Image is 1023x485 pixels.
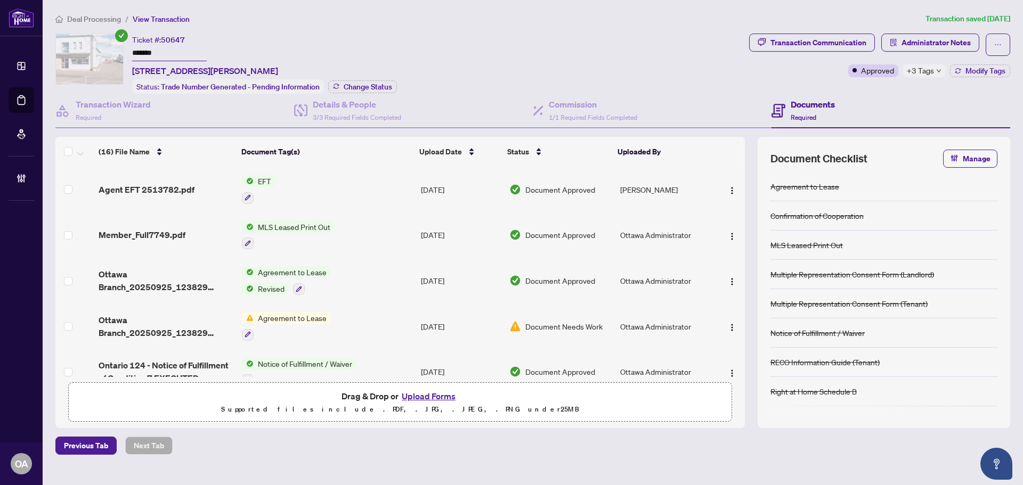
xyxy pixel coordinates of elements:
[132,34,185,46] div: Ticket #:
[242,175,254,187] img: Status Icon
[328,80,397,93] button: Change Status
[525,184,595,195] span: Document Approved
[254,312,331,324] span: Agreement to Lease
[770,268,934,280] div: Multiple Representation Consent Form (Landlord)
[907,64,934,77] span: +3 Tags
[728,277,736,286] img: Logo
[994,41,1002,48] span: ellipsis
[728,186,736,195] img: Logo
[549,98,637,111] h4: Commission
[125,437,173,455] button: Next Tab
[509,275,521,286] img: Document Status
[507,146,529,158] span: Status
[399,389,459,403] button: Upload Forms
[525,229,595,241] span: Document Approved
[417,167,505,212] td: [DATE]
[242,266,331,295] button: Status IconAgreement to LeaseStatus IconRevised
[64,437,108,454] span: Previous Tab
[509,184,521,195] img: Document Status
[770,151,867,166] span: Document Checklist
[965,67,1005,75] span: Modify Tags
[724,226,741,243] button: Logo
[75,403,725,416] p: Supported files include .PDF, .JPG, .JPEG, .PNG under 25 MB
[417,212,505,258] td: [DATE]
[749,34,875,52] button: Transaction Communication
[525,320,603,332] span: Document Needs Work
[99,268,233,293] span: Ottawa Branch_20250925_123829 EXECUTED 1 EXECUTED.pdf
[770,385,857,397] div: Right at Home Schedule B
[99,146,150,158] span: (16) File Name
[881,34,979,52] button: Administrator Notes
[525,366,595,377] span: Document Approved
[770,327,865,339] div: Notice of Fulfillment / Waiver
[242,312,254,324] img: Status Icon
[950,64,1010,77] button: Modify Tags
[417,303,505,349] td: [DATE]
[770,180,839,192] div: Agreement to Lease
[99,314,233,339] span: Ottawa Branch_20250925_123829 EXECUTED 1.pdf
[242,221,254,233] img: Status Icon
[56,34,123,84] img: IMG-X12223298_1.jpg
[99,183,194,196] span: Agent EFT 2513782.pdf
[242,283,254,294] img: Status Icon
[67,14,121,24] span: Deal Processing
[936,68,941,73] span: down
[313,98,401,111] h4: Details & People
[342,389,459,403] span: Drag & Drop or
[616,303,713,349] td: Ottawa Administrator
[76,113,101,121] span: Required
[133,14,190,24] span: View Transaction
[980,448,1012,480] button: Open asap
[770,298,928,309] div: Multiple Representation Consent Form (Tenant)
[509,366,521,377] img: Document Status
[902,34,971,51] span: Administrator Notes
[724,181,741,198] button: Logo
[242,358,356,387] button: Status IconNotice of Fulfillment / Waiver
[69,383,732,422] span: Drag & Drop orUpload FormsSupported files include .PDF, .JPG, .JPEG, .PNG under25MB
[94,137,237,167] th: (16) File Name
[724,318,741,335] button: Logo
[503,137,613,167] th: Status
[161,35,185,45] span: 50647
[415,137,503,167] th: Upload Date
[890,39,897,46] span: solution
[132,79,324,94] div: Status:
[419,146,462,158] span: Upload Date
[161,82,320,92] span: Trade Number Generated - Pending Information
[861,64,894,76] span: Approved
[770,356,880,368] div: RECO Information Guide (Tenant)
[728,369,736,377] img: Logo
[616,258,713,303] td: Ottawa Administrator
[9,8,34,28] img: logo
[549,113,637,121] span: 1/1 Required Fields Completed
[313,113,401,121] span: 3/3 Required Fields Completed
[254,358,356,369] span: Notice of Fulfillment / Waiver
[616,167,713,212] td: [PERSON_NAME]
[15,456,28,471] span: OA
[728,323,736,332] img: Logo
[254,283,289,294] span: Revised
[770,239,843,251] div: MLS Leased Print Out
[344,83,392,91] span: Change Status
[242,221,335,250] button: Status IconMLS Leased Print Out
[724,272,741,289] button: Logo
[943,150,997,168] button: Manage
[242,175,275,204] button: Status IconEFT
[99,359,233,384] span: Ontario 124 - Notice of Fulfillment of Condition 7 EXECUTED EXECUTED.pdf
[417,349,505,395] td: [DATE]
[724,363,741,380] button: Logo
[254,175,275,187] span: EFT
[55,437,117,455] button: Previous Tab
[728,232,736,241] img: Logo
[509,229,521,241] img: Document Status
[242,358,254,369] img: Status Icon
[242,312,331,341] button: Status IconAgreement to Lease
[613,137,710,167] th: Uploaded By
[925,13,1010,25] article: Transaction saved [DATE]
[132,64,278,77] span: [STREET_ADDRESS][PERSON_NAME]
[417,258,505,303] td: [DATE]
[509,320,521,332] img: Document Status
[770,210,864,221] div: Confirmation of Cooperation
[99,228,185,241] span: Member_Full7749.pdf
[791,98,835,111] h4: Documents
